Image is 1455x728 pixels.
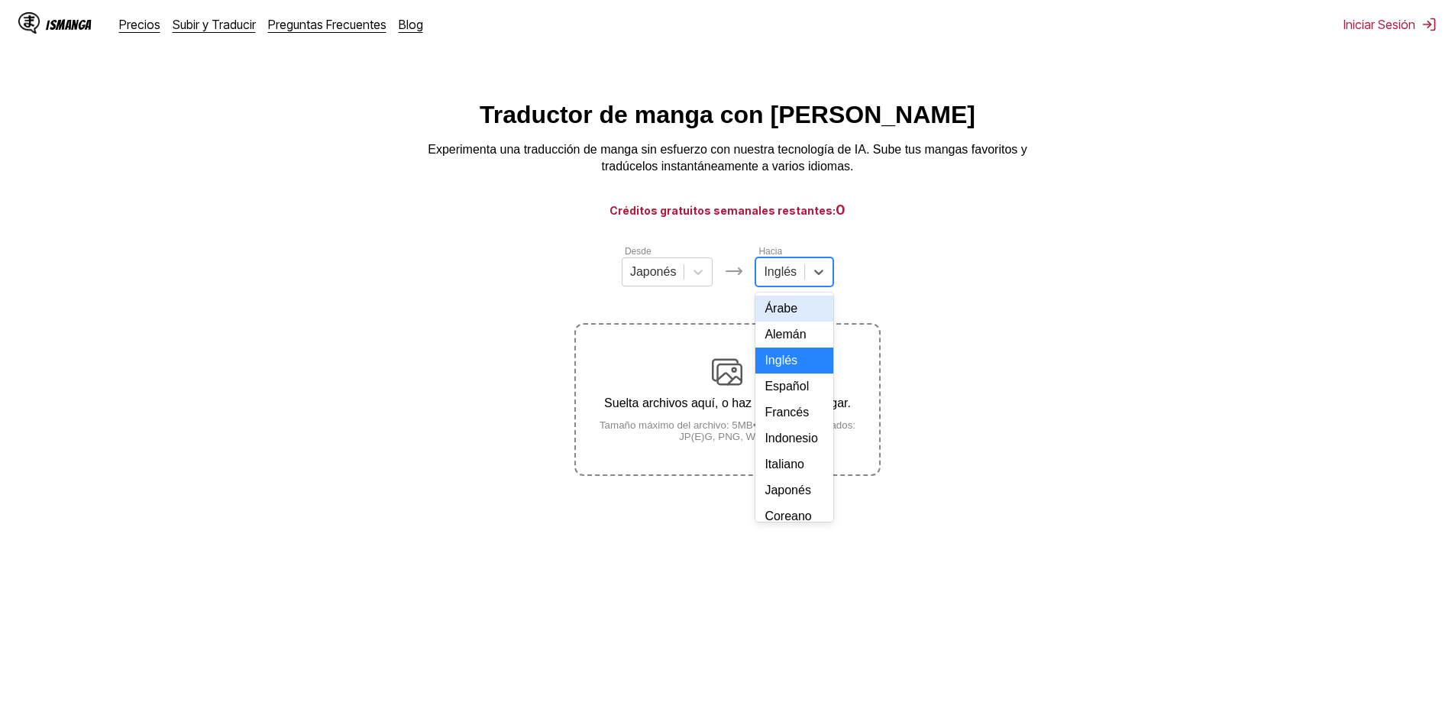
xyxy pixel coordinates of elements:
[46,18,92,32] div: IsManga
[576,396,878,410] p: Suelta archivos aquí, o haz clic para navegar.
[625,246,652,257] label: Desde
[755,374,833,400] div: Español
[755,322,833,348] div: Alemán
[758,246,782,257] label: Hacia
[422,141,1033,176] p: Experimenta una traducción de manga sin esfuerzo con nuestra tecnología de IA. Sube tus mangas fa...
[576,419,878,442] small: Tamaño máximo del archivo: 5MB • Formatos soportados: JP(E)G, PNG, WEBP
[725,262,743,280] img: Languages icon
[755,425,833,451] div: Indonesio
[399,17,423,32] a: Blog
[119,17,160,32] a: Precios
[18,12,119,37] a: IsManga LogoIsManga
[755,400,833,425] div: Francés
[755,348,833,374] div: Inglés
[1343,17,1437,32] button: Iniciar Sesión
[37,200,1418,219] h3: Créditos gratuitos semanales restantes:
[1421,17,1437,32] img: Sign out
[268,17,386,32] a: Preguntas Frecuentes
[836,202,846,218] span: 0
[480,101,975,129] h1: Traductor de manga con [PERSON_NAME]
[755,503,833,529] div: Coreano
[173,17,256,32] a: Subir y Traducir
[755,451,833,477] div: Italiano
[755,296,833,322] div: Árabe
[755,477,833,503] div: Japonés
[18,12,40,34] img: IsManga Logo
